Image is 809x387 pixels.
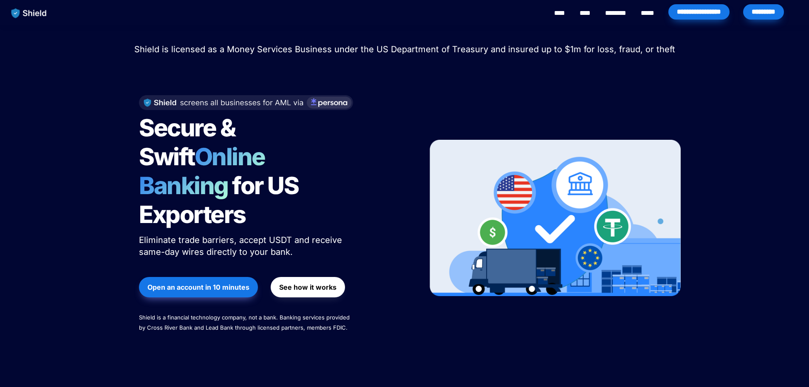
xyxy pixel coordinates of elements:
[134,44,675,54] span: Shield is licensed as a Money Services Business under the US Department of Treasury and insured u...
[7,4,51,22] img: website logo
[139,273,258,302] a: Open an account in 10 minutes
[271,277,345,297] button: See how it works
[139,277,258,297] button: Open an account in 10 minutes
[147,283,249,291] strong: Open an account in 10 minutes
[139,314,351,331] span: Shield is a financial technology company, not a bank. Banking services provided by Cross River Ba...
[139,142,274,200] span: Online Banking
[139,235,345,257] span: Eliminate trade barriers, accept USDT and receive same-day wires directly to your bank.
[139,113,239,171] span: Secure & Swift
[139,171,303,229] span: for US Exporters
[279,283,337,291] strong: See how it works
[271,273,345,302] a: See how it works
